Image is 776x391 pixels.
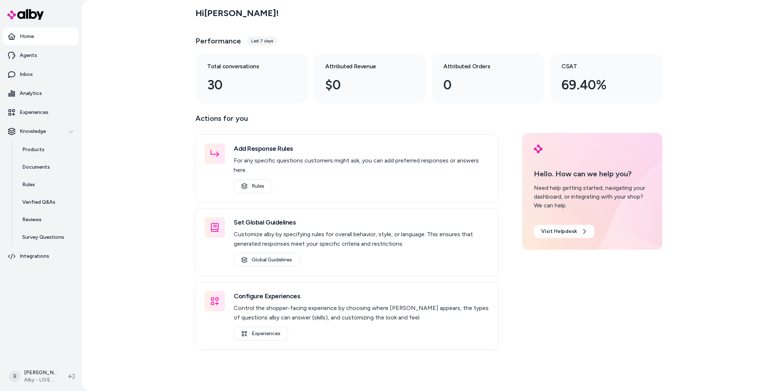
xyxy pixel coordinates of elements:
h3: Set Global Guidelines [234,217,490,227]
p: Knowledge [20,128,46,135]
p: [PERSON_NAME] [24,369,57,376]
a: Verified Q&As [15,193,79,211]
span: Alby - LIVE on [DOMAIN_NAME] [24,376,57,384]
a: Survey Questions [15,229,79,246]
div: $0 [325,75,403,95]
p: For any specific questions customers might ask, you can add preferred responses or answers here. [234,156,490,175]
p: Integrations [20,253,49,260]
span: B [9,371,20,382]
p: Products [22,146,44,153]
a: Products [15,141,79,158]
div: Need help getting started, navigating your dashboard, or integrating with your shop? We can help. [534,184,651,210]
p: Actions for you [195,112,499,130]
a: Rules [234,179,272,193]
a: Global Guidelines [234,253,300,267]
h2: Hi [PERSON_NAME] ! [195,8,279,19]
a: Attributed Revenue $0 [314,53,426,104]
h3: Performance [195,36,241,46]
a: Reviews [15,211,79,229]
a: CSAT 69.40% [550,53,662,104]
a: Home [3,28,79,45]
p: Analytics [20,90,42,97]
img: alby Logo [534,145,543,153]
p: Inbox [20,71,33,78]
p: Experiences [20,109,48,116]
div: 30 [207,75,284,95]
p: Verified Q&As [22,199,55,206]
h3: Attributed Orders [443,62,521,71]
p: Control the shopper-facing experience by choosing where [PERSON_NAME] appears, the types of quest... [234,303,490,322]
p: Agents [20,52,37,59]
p: Reviews [22,216,42,223]
a: Agents [3,47,79,64]
h3: Add Response Rules [234,143,490,154]
button: B[PERSON_NAME]Alby - LIVE on [DOMAIN_NAME] [4,365,63,388]
div: 69.40% [562,75,639,95]
a: Visit Helpdesk [534,225,594,238]
h3: Total conversations [207,62,284,71]
a: Attributed Orders 0 [432,53,544,104]
a: Experiences [234,327,288,341]
div: Last 7 days [247,37,278,45]
h3: Configure Experiences [234,291,490,301]
a: Experiences [3,104,79,121]
img: alby Logo [7,9,44,20]
h3: Attributed Revenue [325,62,403,71]
a: Rules [15,176,79,193]
div: 0 [443,75,521,95]
p: Hello. How can we help you? [534,168,651,179]
h3: CSAT [562,62,639,71]
a: Integrations [3,248,79,265]
p: Documents [22,164,50,171]
a: Documents [15,158,79,176]
a: Total conversations 30 [195,53,308,104]
a: Inbox [3,66,79,83]
p: Rules [22,181,35,188]
button: Knowledge [3,123,79,140]
p: Survey Questions [22,234,64,241]
p: Home [20,33,34,40]
p: Customize alby by specifying rules for overall behavior, style, or language. This ensures that ge... [234,230,490,249]
a: Analytics [3,85,79,102]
